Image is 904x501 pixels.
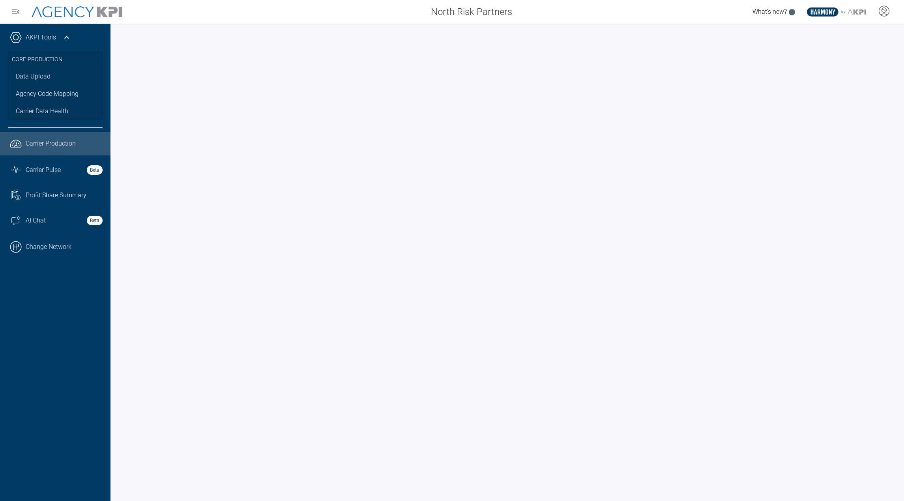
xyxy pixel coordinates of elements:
[431,5,512,19] span: North Risk Partners
[8,103,103,120] a: Carrier Data Health
[87,216,103,225] strong: Beta
[8,68,103,85] a: Data Upload
[8,85,103,103] a: Agency Code Mapping
[32,6,122,18] img: AgencyKPI
[87,165,103,175] strong: Beta
[26,216,46,225] span: AI Chat
[26,165,61,175] span: Carrier Pulse
[752,8,787,15] span: What's new?
[16,107,68,116] span: Carrier Data Health
[26,33,56,42] a: AKPI Tools
[12,51,99,68] h3: Core Production
[26,139,76,148] span: Carrier Production
[26,191,86,200] span: Profit Share Summary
